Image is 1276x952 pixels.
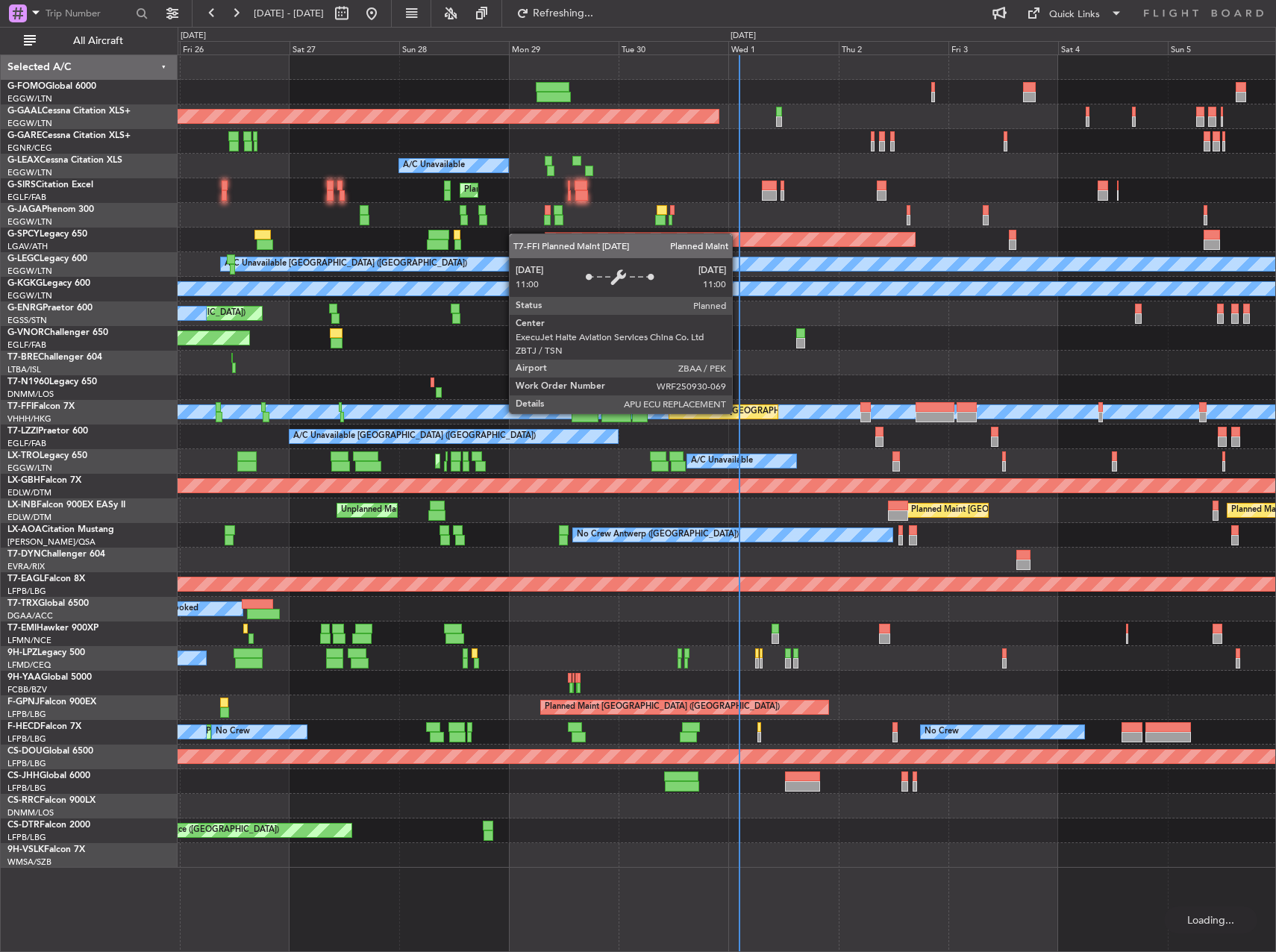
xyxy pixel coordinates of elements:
a: G-VNORChallenger 650 [7,328,108,337]
a: LX-AOACitation Mustang [7,525,114,534]
a: T7-EMIHawker 900XP [7,624,98,633]
a: T7-LZZIPraetor 600 [7,427,88,436]
a: G-LEGCLegacy 600 [7,254,87,263]
div: Tue 30 [619,41,728,54]
a: T7-DYNChallenger 604 [7,550,105,559]
span: CS-JHH [7,771,40,780]
span: T7-LZZI [7,427,38,436]
div: Sun 28 [399,41,509,54]
div: Sat 27 [290,41,399,54]
span: LX-INB [7,501,37,510]
a: EGGW/LTN [7,167,52,178]
a: CS-DOUGlobal 6500 [7,747,93,756]
div: A/C Unavailable [403,154,465,177]
span: G-GAAL [7,107,42,116]
div: Planned Maint [GEOGRAPHIC_DATA] [549,228,692,251]
a: LFPB/LBG [7,783,46,794]
a: T7-EAGLFalcon 8X [7,574,85,583]
a: EGLF/FAB [7,339,46,351]
a: DNMM/LOS [7,389,54,400]
a: T7-BREChallenger 604 [7,353,102,362]
div: Wed 1 [728,41,838,54]
div: Planned Maint [GEOGRAPHIC_DATA] ([GEOGRAPHIC_DATA]) [464,179,699,201]
div: Planned Maint [GEOGRAPHIC_DATA] [911,499,1054,522]
button: Refreshing... [510,1,599,25]
a: CS-JHHGlobal 6000 [7,771,90,780]
span: G-ENRG [7,304,43,313]
div: Fri 26 [180,41,290,54]
div: Planned Maint [GEOGRAPHIC_DATA] ([GEOGRAPHIC_DATA]) [545,696,780,718]
div: No Crew [925,721,959,743]
a: LFPB/LBG [7,586,46,597]
div: A/C Unavailable [GEOGRAPHIC_DATA] ([GEOGRAPHIC_DATA]) [293,425,536,448]
a: F-HECDFalcon 7X [7,722,81,731]
span: G-FOMO [7,82,46,91]
a: 9H-LPZLegacy 500 [7,648,85,657]
div: No Crew Antwerp ([GEOGRAPHIC_DATA]) [577,524,739,546]
a: EGGW/LTN [7,463,52,474]
span: T7-DYN [7,550,41,559]
a: LX-TROLegacy 650 [7,451,87,460]
a: F-GPNJFalcon 900EX [7,698,96,707]
a: G-SPCYLegacy 650 [7,230,87,239]
a: EGGW/LTN [7,216,52,228]
a: G-KGKGLegacy 600 [7,279,90,288]
a: T7-TRXGlobal 6500 [7,599,89,608]
span: G-JAGA [7,205,42,214]
a: CS-RRCFalcon 900LX [7,796,96,805]
button: All Aircraft [16,29,162,53]
span: All Aircraft [39,36,157,46]
div: [DATE] [731,30,756,43]
a: G-JAGAPhenom 300 [7,205,94,214]
a: EDLW/DTM [7,487,51,498]
a: LFMN/NCE [7,635,51,646]
span: 9H-LPZ [7,648,37,657]
span: G-VNOR [7,328,44,337]
span: T7-BRE [7,353,38,362]
a: LFMD/CEQ [7,660,51,671]
span: 9H-YAA [7,673,41,682]
span: CS-RRC [7,796,40,805]
div: Planned Maint Nice ([GEOGRAPHIC_DATA]) [113,819,279,842]
a: EGGW/LTN [7,290,52,301]
span: 9H-VSLK [7,845,44,854]
a: WMSA/SZB [7,857,51,868]
a: [PERSON_NAME]/QSA [7,536,96,548]
a: LX-INBFalcon 900EX EASy II [7,501,125,510]
a: G-GAALCessna Citation XLS+ [7,107,131,116]
a: LTBA/ISL [7,364,41,375]
a: LFPB/LBG [7,758,46,769]
span: F-GPNJ [7,698,40,707]
span: T7-EAGL [7,574,44,583]
input: Trip Number [46,2,131,25]
a: CS-DTRFalcon 2000 [7,821,90,830]
a: EGGW/LTN [7,93,52,104]
div: Sat 4 [1058,41,1168,54]
a: EGGW/LTN [7,266,52,277]
span: G-LEAX [7,156,40,165]
a: LFPB/LBG [7,733,46,745]
a: T7-N1960Legacy 650 [7,378,97,386]
a: EGGW/LTN [7,118,52,129]
a: LGAV/ATH [7,241,48,252]
span: T7-EMI [7,624,37,633]
span: G-SPCY [7,230,40,239]
a: G-GARECessna Citation XLS+ [7,131,131,140]
span: F-HECD [7,722,40,731]
a: FCBB/BZV [7,684,47,695]
span: T7-FFI [7,402,34,411]
a: LX-GBHFalcon 7X [7,476,81,485]
div: Unplanned Maint Roma (Ciampino) [341,499,475,522]
span: G-LEGC [7,254,40,263]
span: [DATE] - [DATE] [254,7,324,20]
a: DGAA/ACC [7,610,53,621]
div: No Crew [216,721,250,743]
a: VHHH/HKG [7,413,51,425]
a: LFPB/LBG [7,709,46,720]
span: CS-DTR [7,821,40,830]
div: Quick Links [1049,7,1100,22]
a: G-ENRGPraetor 600 [7,304,93,313]
a: EGNR/CEG [7,143,52,154]
div: Loading... [1164,906,1257,933]
a: 9H-YAAGlobal 5000 [7,673,92,682]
